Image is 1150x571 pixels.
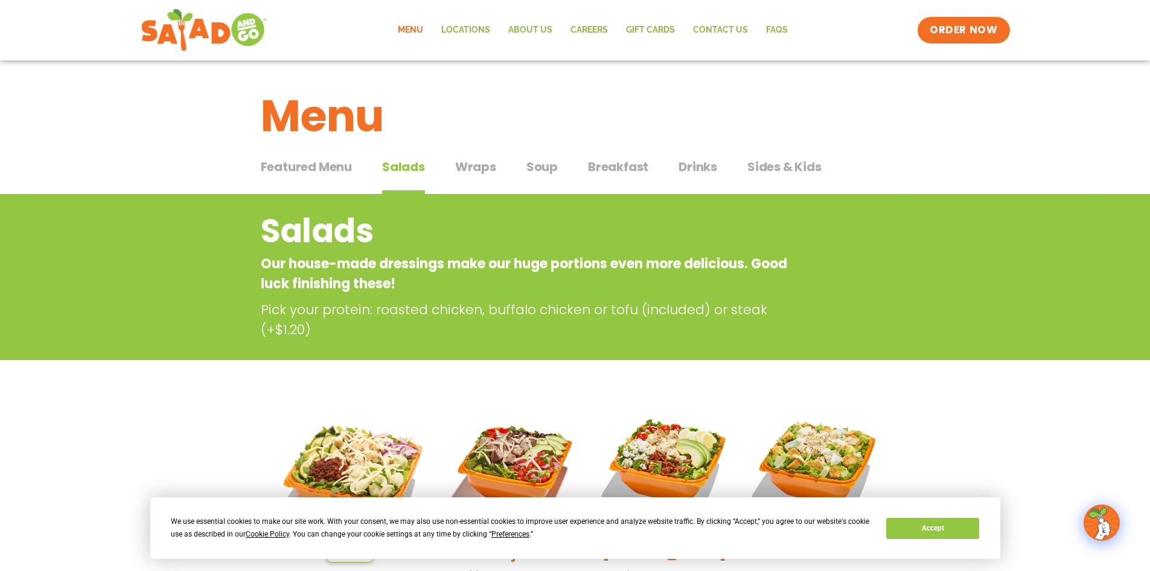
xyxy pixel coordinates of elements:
[588,158,648,176] span: Breakfast
[918,17,1009,44] a: ORDER NOW
[455,158,496,176] span: Wraps
[246,530,289,538] span: Cookie Policy
[382,158,425,176] span: Salads
[150,497,1000,559] div: Cookie Consent Prompt
[1085,506,1119,540] img: wpChatIcon
[449,401,580,533] img: Product photo for Fajita Salad
[261,254,793,294] p: Our house-made dressings make our huge portions even more delicious. Good luck finishing these!
[389,16,797,44] nav: Menu
[599,401,730,533] img: Product photo for Cobb Salad
[432,16,499,44] a: Locations
[261,207,793,256] h2: Salads
[491,530,529,538] span: Preferences
[749,401,880,533] img: Product photo for Caesar Salad
[561,16,617,44] a: Careers
[261,153,890,195] div: Tabbed content
[171,515,872,541] div: We use essential cookies to make our site work. With your consent, we may also use non-essential ...
[617,16,684,44] a: GIFT CARDS
[747,158,822,176] span: Sides & Kids
[389,16,432,44] a: Menu
[261,83,890,149] h1: Menu
[526,158,558,176] span: Soup
[930,23,997,37] span: ORDER NOW
[886,518,979,539] button: Accept
[261,300,798,340] p: Pick your protein: roasted chicken, buffalo chicken or tofu (included) or steak (+$1.20)
[679,158,717,176] span: Drinks
[499,16,561,44] a: About Us
[684,16,757,44] a: Contact Us
[261,158,352,176] span: Featured Menu
[757,16,797,44] a: FAQs
[141,6,268,54] img: new-SAG-logo-768×292
[270,401,431,563] img: Product photo for Tuscan Summer Salad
